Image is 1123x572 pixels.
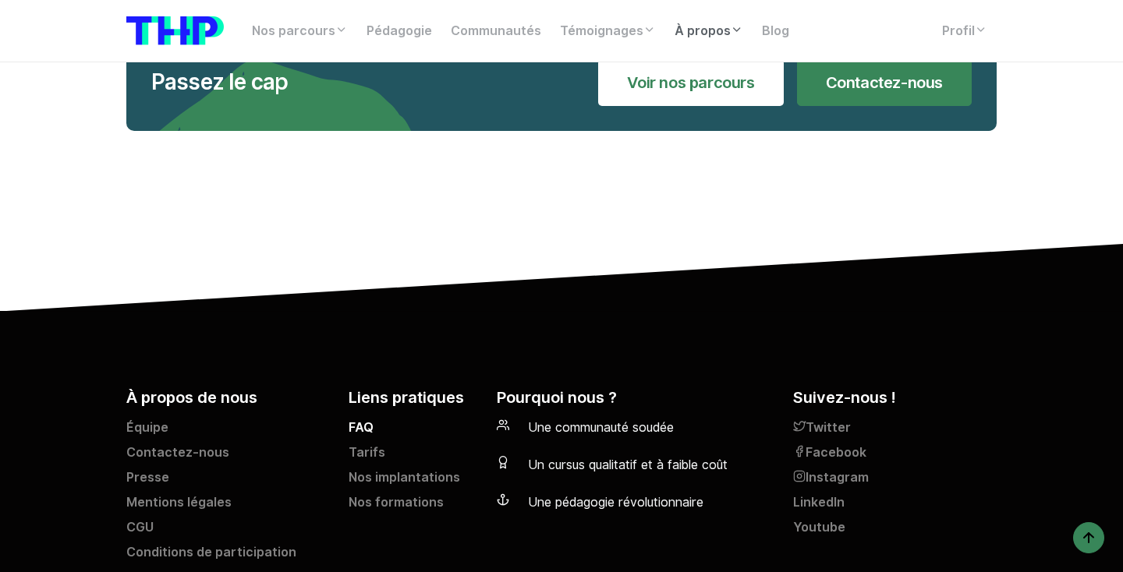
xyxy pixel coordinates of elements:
[665,16,753,47] a: À propos
[126,518,330,543] a: CGU
[126,386,330,409] h5: À propos de nous
[349,468,478,493] a: Nos implantations
[793,518,997,543] a: Youtube
[126,418,330,443] a: Équipe
[933,16,997,47] a: Profil
[349,443,478,468] a: Tarifs
[243,16,357,47] a: Nos parcours
[1079,528,1098,547] img: arrow-up icon
[441,16,551,47] a: Communautés
[793,443,997,468] a: Facebook
[349,418,478,443] a: FAQ
[349,493,478,518] a: Nos formations
[753,16,799,47] a: Blog
[349,386,478,409] h5: Liens pratiques
[551,16,665,47] a: Témoignages
[598,59,783,106] a: Voir nos parcours
[797,59,972,106] a: Contactez-nous
[793,386,997,409] h5: Suivez-nous !
[126,468,330,493] a: Presse
[793,468,997,493] a: Instagram
[528,457,728,472] span: Un cursus qualitatif et à faible coût
[126,16,224,45] img: logo
[497,386,774,409] h5: Pourquoi nous ?
[151,69,288,96] div: Passez le cap
[528,495,703,510] span: Une pédagogie révolutionnaire
[126,493,330,518] a: Mentions légales
[126,543,330,568] a: Conditions de participation
[793,493,997,518] a: LinkedIn
[357,16,441,47] a: Pédagogie
[528,420,674,435] span: Une communauté soudée
[126,443,330,468] a: Contactez-nous
[793,418,997,443] a: Twitter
